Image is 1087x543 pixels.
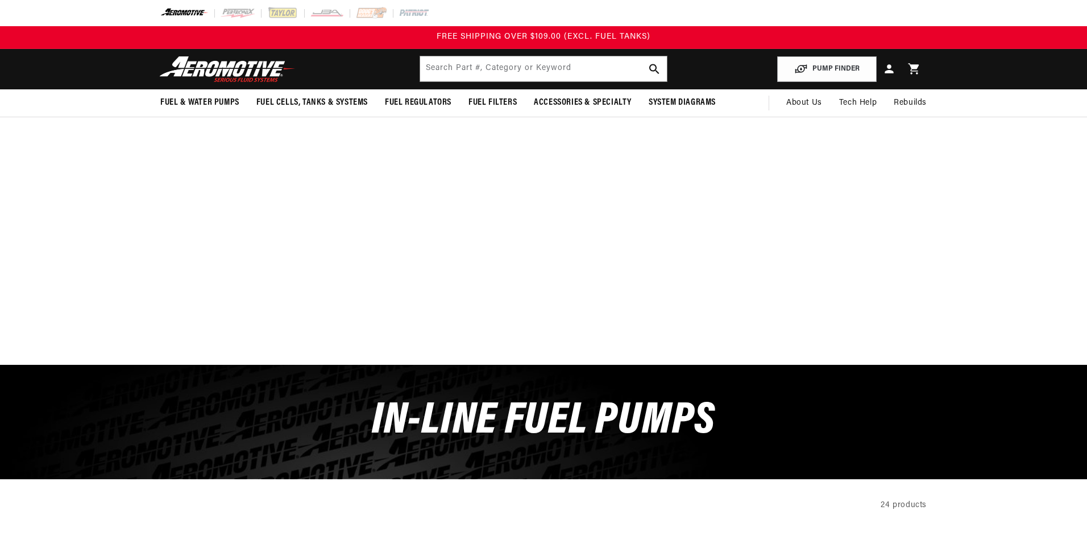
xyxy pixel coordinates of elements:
[372,399,715,444] span: In-Line Fuel Pumps
[881,501,927,509] span: 24 products
[420,56,667,81] input: Search Part #, Category or Keyword
[385,97,451,109] span: Fuel Regulators
[777,56,877,82] button: PUMP FINDER
[248,89,376,116] summary: Fuel Cells, Tanks & Systems
[460,89,525,116] summary: Fuel Filters
[642,56,667,81] button: Search Part #, Category or Keyword
[437,32,650,41] span: FREE SHIPPING OVER $109.00 (EXCL. FUEL TANKS)
[786,98,822,107] span: About Us
[831,89,885,117] summary: Tech Help
[468,97,517,109] span: Fuel Filters
[778,89,831,117] a: About Us
[534,97,632,109] span: Accessories & Specialty
[885,89,935,117] summary: Rebuilds
[376,89,460,116] summary: Fuel Regulators
[640,89,724,116] summary: System Diagrams
[649,97,716,109] span: System Diagrams
[156,56,298,83] img: Aeromotive
[894,97,927,109] span: Rebuilds
[152,89,248,116] summary: Fuel & Water Pumps
[525,89,640,116] summary: Accessories & Specialty
[839,97,877,109] span: Tech Help
[160,97,239,109] span: Fuel & Water Pumps
[256,97,368,109] span: Fuel Cells, Tanks & Systems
